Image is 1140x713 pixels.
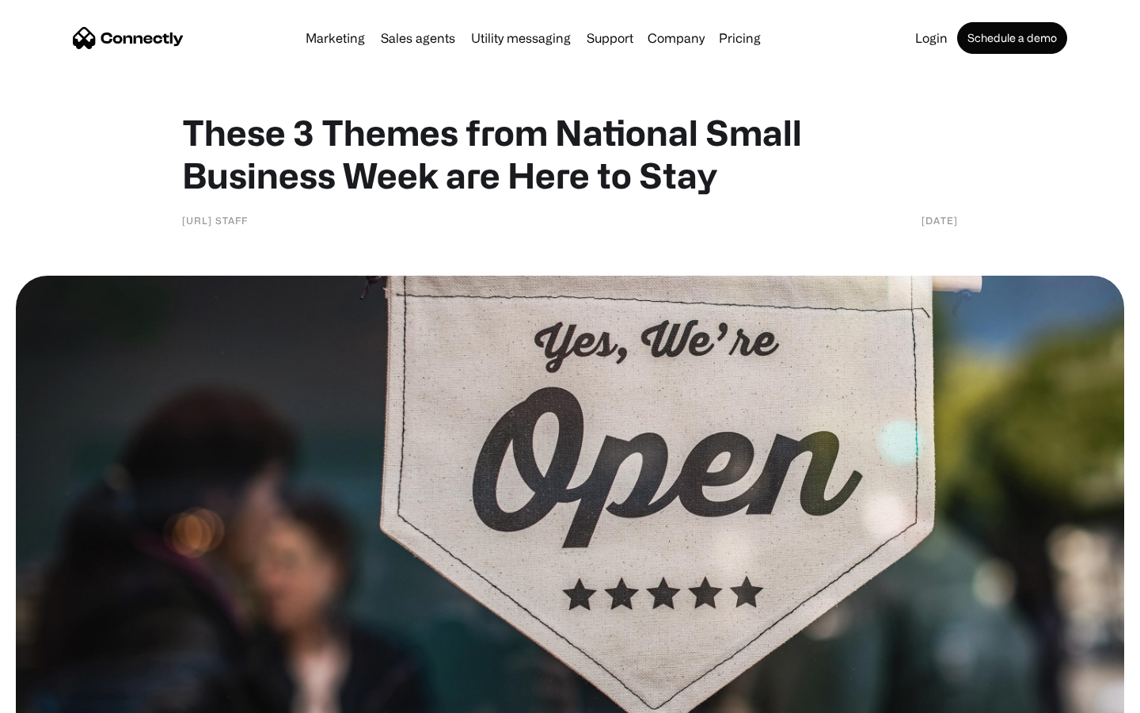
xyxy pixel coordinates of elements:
[182,212,248,228] div: [URL] Staff
[182,111,958,196] h1: These 3 Themes from National Small Business Week are Here to Stay
[299,32,371,44] a: Marketing
[580,32,640,44] a: Support
[909,32,954,44] a: Login
[16,685,95,707] aside: Language selected: English
[957,22,1067,54] a: Schedule a demo
[32,685,95,707] ul: Language list
[465,32,577,44] a: Utility messaging
[921,212,958,228] div: [DATE]
[648,27,705,49] div: Company
[712,32,767,44] a: Pricing
[374,32,462,44] a: Sales agents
